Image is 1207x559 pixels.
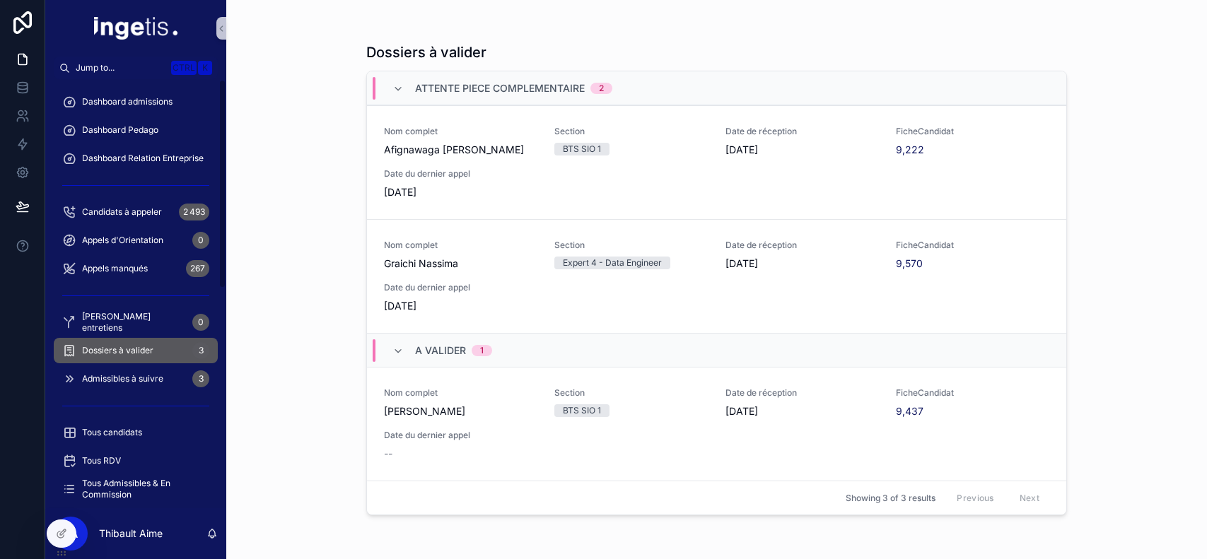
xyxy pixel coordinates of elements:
div: BTS SIO 1 [563,404,601,417]
span: Showing 3 of 3 results [846,493,935,504]
span: Dashboard Relation Entreprise [82,153,204,164]
span: [DATE] [725,404,879,418]
a: Dossiers à valider3 [54,338,218,363]
button: Jump to...CtrlK [54,57,218,79]
span: [DATE] [725,257,879,271]
span: Nom complet [384,126,537,137]
span: Date du dernier appel [384,282,537,293]
a: Admissibles à suivre3 [54,366,218,392]
div: 1 [480,345,484,356]
span: Graichi Nassima [384,257,537,271]
a: 9,222 [896,143,924,157]
div: 3 [192,342,209,359]
a: Candidats à appeler2 493 [54,199,218,225]
a: Nom complet[PERSON_NAME]SectionBTS SIO 1Date de réception[DATE]FicheCandidat9,437Date du dernier ... [367,367,1066,481]
span: Dossiers à valider [82,345,153,356]
span: Candidats à appeler [82,206,162,218]
span: Nom complet [384,240,537,251]
span: FicheCandidat [896,387,1049,399]
a: Dashboard Pedago [54,117,218,143]
a: 9,570 [896,257,923,271]
h1: Dossiers à valider [366,42,486,62]
span: Ctrl [171,61,197,75]
span: K [199,62,211,73]
div: 0 [192,314,209,331]
span: Tous RDV [82,455,121,466]
span: -- [384,447,392,461]
span: FicheCandidat [896,240,1049,251]
span: Appels d'Orientation [82,235,163,246]
div: 0 [192,232,209,249]
div: 3 [192,370,209,387]
a: Tous candidats [54,420,218,445]
span: Attente piece complementaire [415,81,585,95]
a: Nom completAfignawaga [PERSON_NAME]SectionBTS SIO 1Date de réception[DATE]FicheCandidat9,222Date ... [367,105,1066,219]
a: Tous RDV [54,448,218,473]
a: Dashboard admissions [54,89,218,114]
div: BTS SIO 1 [563,143,601,155]
span: [PERSON_NAME] entretiens [82,311,187,334]
span: [DATE] [384,185,537,199]
span: Admissibles à suivre [82,373,163,384]
span: Date de réception [725,240,879,251]
a: Nom completGraichi NassimaSectionExpert 4 - Data EngineerDate de réception[DATE]FicheCandidat9,57... [367,219,1066,333]
span: Section [554,126,708,137]
span: Section [554,240,708,251]
span: [PERSON_NAME] [384,404,537,418]
div: 267 [186,260,209,277]
a: [PERSON_NAME] entretiens0 [54,310,218,335]
span: Date du dernier appel [384,430,537,441]
a: 9,437 [896,404,923,418]
a: Appels d'Orientation0 [54,228,218,253]
span: FicheCandidat [896,126,1049,137]
span: Tous Admissibles & En Commission [82,478,204,500]
span: Date du dernier appel [384,168,537,180]
span: Date de réception [725,387,879,399]
img: App logo [94,17,177,40]
span: [DATE] [384,299,537,313]
span: Nom complet [384,387,537,399]
span: Tous candidats [82,427,142,438]
a: Dashboard Relation Entreprise [54,146,218,171]
span: Afignawaga [PERSON_NAME] [384,143,537,157]
a: Appels manqués267 [54,256,218,281]
span: Dashboard Pedago [82,124,158,136]
span: Appels manqués [82,263,148,274]
span: Date de réception [725,126,879,137]
span: Section [554,387,708,399]
a: Tous Admissibles & En Commission [54,476,218,502]
span: Jump to... [76,62,165,73]
div: Expert 4 - Data Engineer [563,257,662,269]
span: A valider [415,343,466,358]
div: scrollable content [45,79,226,508]
span: Dashboard admissions [82,96,173,107]
p: Thibault Aime [99,526,163,541]
div: 2 [599,83,604,94]
span: [DATE] [725,143,879,157]
div: 2 493 [179,204,209,220]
